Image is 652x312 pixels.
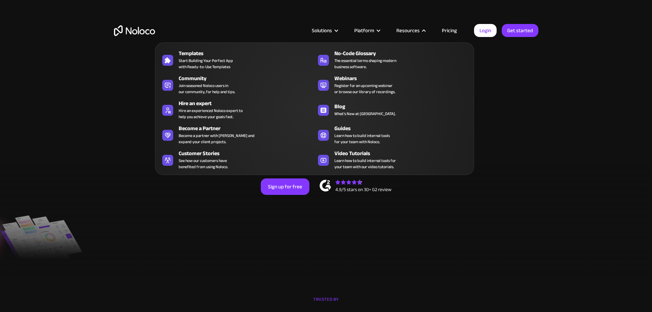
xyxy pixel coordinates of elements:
[114,71,538,125] h2: Business Apps for Teams
[179,158,228,170] span: See how our customers have benefited from using Noloco.
[114,25,155,36] a: home
[315,148,470,171] a: Video TutorialsLearn how to build internal tools foryour team with our video tutorials.
[396,26,420,35] div: Resources
[155,33,474,175] nav: Resources
[179,124,318,133] div: Become a Partner
[303,26,346,35] div: Solutions
[315,48,470,71] a: No-Code GlossaryThe essential terms shaping modernbusiness software.
[179,108,243,120] div: Hire an experienced Noloco expert to help you achieve your goals fast.
[179,58,233,70] span: Start Building Your Perfect App with Ready-to-Use Templates
[388,26,433,35] div: Resources
[261,178,309,195] a: Sign up for free
[159,48,315,71] a: TemplatesStart Building Your Perfect Appwith Ready-to-Use Templates
[334,149,473,158] div: Video Tutorials
[334,158,396,170] span: Learn how to build internal tools for your team with our video tutorials.
[159,73,315,96] a: CommunityJoin seasoned Noloco users inour community, for help and tips.
[474,24,497,37] a: Login
[334,74,473,83] div: Webinars
[334,124,473,133] div: Guides
[159,98,315,121] a: Hire an expertHire an experienced Noloco expert tohelp you achieve your goals fast.
[334,133,390,145] span: Learn how to build internal tools for your team with Noloco.
[179,49,318,58] div: Templates
[346,26,388,35] div: Platform
[179,149,318,158] div: Customer Stories
[502,24,538,37] a: Get started
[315,98,470,121] a: BlogWhat's New at [GEOGRAPHIC_DATA].
[334,102,473,111] div: Blog
[334,58,396,70] span: The essential terms shaping modern business software.
[315,123,470,146] a: GuidesLearn how to build internal toolsfor your team with Noloco.
[179,83,235,95] span: Join seasoned Noloco users in our community, for help and tips.
[179,74,318,83] div: Community
[179,133,255,145] div: Become a partner with [PERSON_NAME] and expand your client projects.
[334,49,473,58] div: No-Code Glossary
[159,123,315,146] a: Become a PartnerBecome a partner with [PERSON_NAME] andexpand your client projects.
[433,26,465,35] a: Pricing
[334,111,396,117] span: What's New at [GEOGRAPHIC_DATA].
[334,83,395,95] span: Register for an upcoming webinar or browse our library of recordings.
[159,148,315,171] a: Customer StoriesSee how our customers havebenefited from using Noloco.
[354,26,374,35] div: Platform
[312,26,332,35] div: Solutions
[179,99,318,108] div: Hire an expert
[315,73,470,96] a: WebinarsRegister for an upcoming webinaror browse our library of recordings.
